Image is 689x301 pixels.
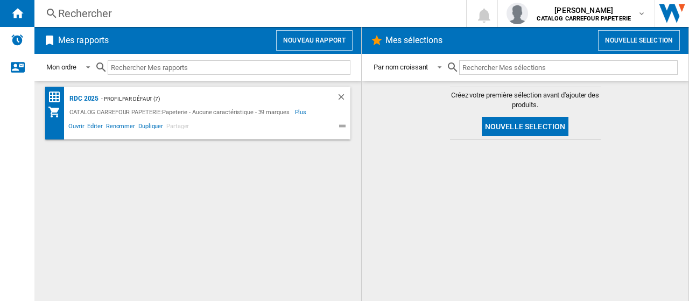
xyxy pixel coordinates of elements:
[67,92,99,106] div: RDC 2025
[99,92,315,106] div: - Profil par défaut (7)
[58,6,438,21] div: Rechercher
[67,121,86,134] span: Ouvrir
[108,60,350,75] input: Rechercher Mes rapports
[598,30,680,51] button: Nouvelle selection
[374,63,428,71] div: Par nom croissant
[56,30,111,51] h2: Mes rapports
[383,30,445,51] h2: Mes sélections
[48,106,67,118] div: Mon assortiment
[165,121,191,134] span: Partager
[507,3,528,24] img: profile.jpg
[482,117,569,136] button: Nouvelle selection
[336,92,350,106] div: Supprimer
[459,60,678,75] input: Rechercher Mes sélections
[104,121,137,134] span: Renommer
[537,15,631,22] b: CATALOG CARREFOUR PAPETERIE
[48,90,67,104] div: Matrice des prix
[295,106,308,118] span: Plus
[537,5,631,16] span: [PERSON_NAME]
[67,106,295,118] div: CATALOG CARREFOUR PAPETERIE:Papeterie - Aucune caractéristique - 39 marques
[86,121,104,134] span: Editer
[46,63,76,71] div: Mon ordre
[137,121,165,134] span: Dupliquer
[450,90,601,110] span: Créez votre première sélection avant d'ajouter des produits.
[11,33,24,46] img: alerts-logo.svg
[276,30,353,51] button: Nouveau rapport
